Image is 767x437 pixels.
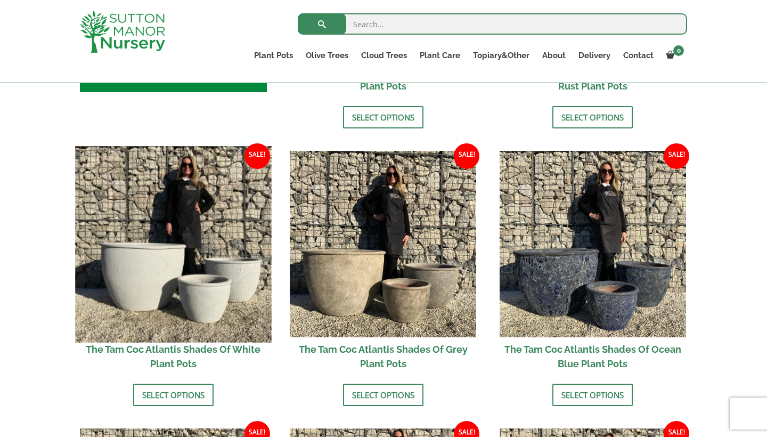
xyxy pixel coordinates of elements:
span: Sale! [244,143,270,169]
h2: The Tam Coc Atlantis Shades Of White Plant Pots [80,337,267,376]
a: Contact [617,48,660,63]
a: Select options for “The Tam Coc Atlantis Shades Of White Plant Pots” [133,384,214,406]
a: Select options for “The Tam Coc Atlantis Shades Of Golden Rust Plant Pots” [552,106,633,128]
a: Select options for “The Tam Coc Atlantis Shades Of Ocean Blue Plant Pots” [552,384,633,406]
a: Sale! The Tam Coc Atlantis Shades Of Grey Plant Pots [290,151,477,376]
a: Topiary&Other [467,48,536,63]
a: 0 [660,48,687,63]
a: About [536,48,572,63]
span: 0 [673,45,684,56]
a: Sale! The Tam Coc Atlantis Shades Of White Plant Pots [80,151,267,376]
a: Delivery [572,48,617,63]
a: Select options for “The Tam Coc Atlantis Shades Of Grey Plant Pots” [343,384,423,406]
h2: The Tam Coc Atlantis Shades Of Ocean Blue Plant Pots [500,337,687,376]
a: Cloud Trees [355,48,413,63]
span: Sale! [664,143,689,169]
span: Sale! [454,143,479,169]
a: Plant Pots [248,48,299,63]
img: The Tam Coc Atlantis Shades Of White Plant Pots [75,146,271,342]
img: logo [80,11,165,53]
img: The Tam Coc Atlantis Shades Of Grey Plant Pots [290,151,477,338]
a: Select options for “The Hanoi Atlantis Shades Of White Plant Pots” [343,106,423,128]
a: Sale! The Tam Coc Atlantis Shades Of Ocean Blue Plant Pots [500,151,687,376]
a: Olive Trees [299,48,355,63]
a: Plant Care [413,48,467,63]
h2: The Tam Coc Atlantis Shades Of Grey Plant Pots [290,337,477,376]
img: The Tam Coc Atlantis Shades Of Ocean Blue Plant Pots [500,151,687,338]
input: Search... [298,13,687,35]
